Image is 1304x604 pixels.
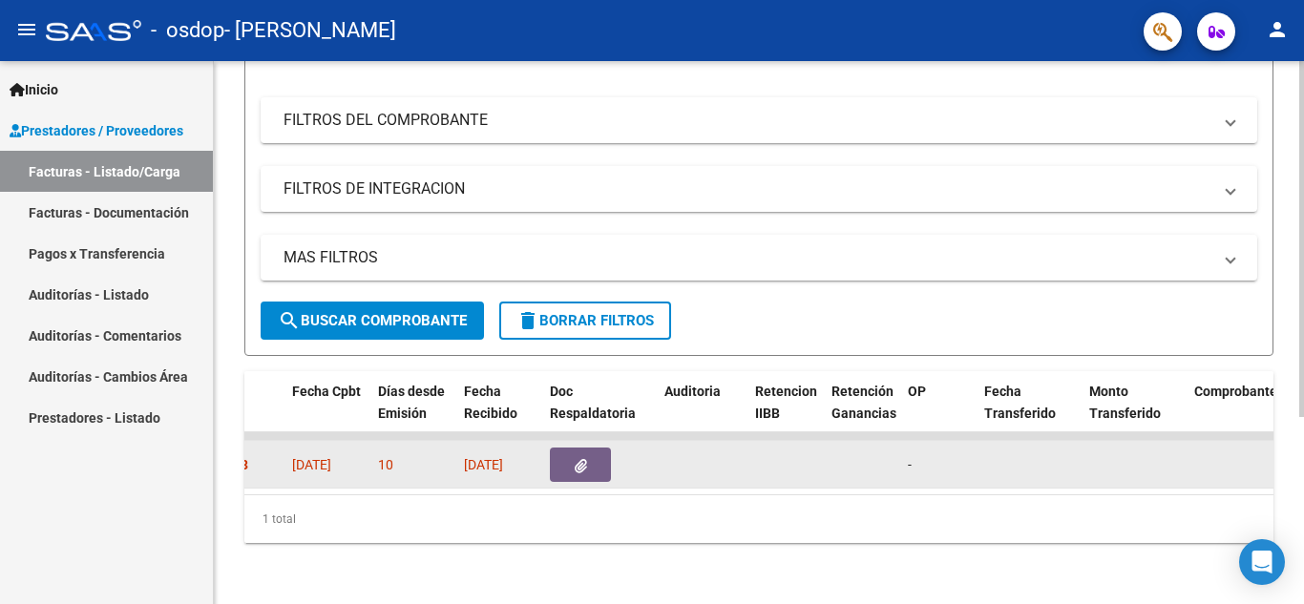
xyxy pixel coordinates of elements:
datatable-header-cell: Días desde Emisión [370,371,456,455]
datatable-header-cell: OP [900,371,977,455]
span: Fecha Transferido [984,384,1056,421]
datatable-header-cell: Retención Ganancias [824,371,900,455]
datatable-header-cell: Fecha Transferido [977,371,1082,455]
mat-icon: person [1266,18,1289,41]
mat-panel-title: FILTROS DEL COMPROBANTE [284,110,1211,131]
div: 1 total [244,495,1273,543]
span: Doc Respaldatoria [550,384,636,421]
button: Buscar Comprobante [261,302,484,340]
mat-panel-title: FILTROS DE INTEGRACION [284,178,1211,199]
datatable-header-cell: Doc Respaldatoria [542,371,657,455]
mat-expansion-panel-header: FILTROS DEL COMPROBANTE [261,97,1257,143]
span: [DATE] [464,457,503,472]
span: Fecha Recibido [464,384,517,421]
span: Retención Ganancias [831,384,896,421]
span: Inicio [10,79,58,100]
span: Borrar Filtros [516,312,654,329]
span: - [PERSON_NAME] [224,10,396,52]
datatable-header-cell: Auditoria [657,371,747,455]
span: Buscar Comprobante [278,312,467,329]
datatable-header-cell: Monto Transferido [1082,371,1187,455]
span: Monto Transferido [1089,384,1161,421]
button: Borrar Filtros [499,302,671,340]
span: Auditoria [664,384,721,399]
mat-expansion-panel-header: FILTROS DE INTEGRACION [261,166,1257,212]
span: - osdop [151,10,224,52]
div: Open Intercom Messenger [1239,539,1285,585]
span: Retencion IIBB [755,384,817,421]
span: OP [908,384,926,399]
mat-expansion-panel-header: MAS FILTROS [261,235,1257,281]
mat-icon: search [278,309,301,332]
datatable-header-cell: Retencion IIBB [747,371,824,455]
datatable-header-cell: Fecha Cpbt [284,371,370,455]
span: - [908,457,912,472]
span: 10 [378,457,393,472]
span: Comprobante [1194,384,1277,399]
mat-icon: delete [516,309,539,332]
datatable-header-cell: Fecha Recibido [456,371,542,455]
span: Fecha Cpbt [292,384,361,399]
span: Prestadores / Proveedores [10,120,183,141]
span: Días desde Emisión [378,384,445,421]
span: [DATE] [292,457,331,472]
mat-panel-title: MAS FILTROS [284,247,1211,268]
mat-icon: menu [15,18,38,41]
